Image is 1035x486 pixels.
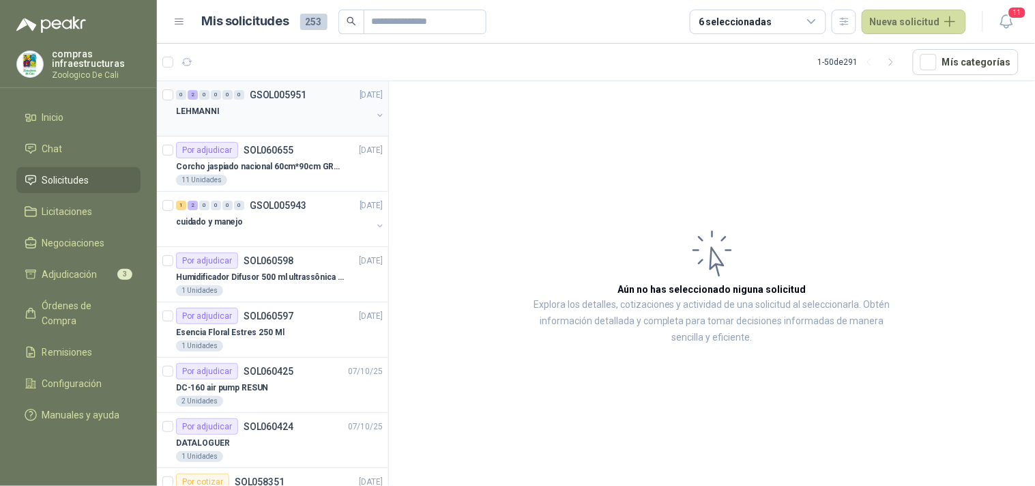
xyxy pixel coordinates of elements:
div: 1 Unidades [176,451,223,462]
p: LEHMANNI [176,105,220,118]
span: 253 [300,14,327,30]
div: 2 [188,90,198,100]
p: 07/10/25 [348,365,383,378]
div: Por adjudicar [176,142,238,158]
img: Company Logo [17,51,43,77]
p: Corcho jaspiado nacional 60cm*90cm GROSOR 8MM [176,160,346,173]
p: SOL060597 [244,311,293,321]
a: Por adjudicarSOL060597[DATE] Esencia Floral Estres 250 Ml1 Unidades [157,302,388,358]
span: Chat [42,141,63,156]
button: Mís categorías [913,49,1019,75]
a: Por adjudicarSOL06042507/10/25 DC-160 air pump RESUN2 Unidades [157,358,388,413]
a: Negociaciones [16,230,141,256]
div: 2 Unidades [176,396,223,407]
div: 0 [199,201,209,210]
p: [DATE] [360,310,383,323]
a: Inicio [16,104,141,130]
a: Por adjudicarSOL060655[DATE] Corcho jaspiado nacional 60cm*90cm GROSOR 8MM11 Unidades [157,137,388,192]
p: Explora los detalles, cotizaciones y actividad de una solicitud al seleccionarla. Obtén informaci... [525,297,899,346]
div: 0 [199,90,209,100]
p: GSOL005943 [250,201,306,210]
span: Negociaciones [42,235,105,251]
a: Por adjudicarSOL06042407/10/25 DATALOGUER1 Unidades [157,413,388,468]
span: Remisiones [42,345,93,360]
p: [DATE] [360,144,383,157]
div: 2 [188,201,198,210]
p: compras infraestructuras [52,49,141,68]
a: Por adjudicarSOL060598[DATE] Humidificador Difusor 500 ml ultrassônica Residencial Ultrassônico 5... [157,247,388,302]
span: Órdenes de Compra [42,298,128,328]
p: [DATE] [360,199,383,212]
div: 0 [234,90,244,100]
div: Por adjudicar [176,363,238,380]
div: Por adjudicar [176,253,238,269]
span: Manuales y ayuda [42,408,120,423]
a: Solicitudes [16,167,141,193]
div: 0 [234,201,244,210]
a: Órdenes de Compra [16,293,141,334]
span: Adjudicación [42,267,98,282]
span: Configuración [42,376,102,391]
p: Esencia Floral Estres 250 Ml [176,326,285,339]
span: search [347,16,356,26]
span: Inicio [42,110,64,125]
p: [DATE] [360,89,383,102]
div: 1 Unidades [176,341,223,352]
div: 6 seleccionadas [699,14,772,29]
span: 11 [1008,6,1027,19]
a: Remisiones [16,339,141,365]
a: Licitaciones [16,199,141,225]
p: GSOL005951 [250,90,306,100]
div: Por adjudicar [176,418,238,435]
span: 3 [117,269,132,280]
p: 07/10/25 [348,420,383,433]
p: Humidificador Difusor 500 ml ultrassônica Residencial Ultrassônico 500ml con voltaje de blanco [176,271,346,284]
div: 0 [176,90,186,100]
div: 0 [211,201,221,210]
p: SOL060425 [244,367,293,376]
a: 1 2 0 0 0 0 GSOL005943[DATE] cuidado y manejo [176,197,385,241]
div: 0 [222,90,233,100]
p: DC-160 air pump RESUN [176,382,268,395]
div: Por adjudicar [176,308,238,324]
a: Adjudicación3 [16,261,141,287]
a: Configuración [16,371,141,397]
p: [DATE] [360,255,383,268]
h1: Mis solicitudes [202,12,289,31]
a: Manuales y ayuda [16,402,141,428]
div: 1 - 50 de 291 [818,51,902,73]
div: 11 Unidades [176,175,227,186]
p: SOL060655 [244,145,293,155]
button: Nueva solicitud [862,10,966,34]
h3: Aún no has seleccionado niguna solicitud [618,282,806,297]
p: DATALOGUER [176,437,230,450]
a: 0 2 0 0 0 0 GSOL005951[DATE] LEHMANNI [176,87,385,130]
span: Licitaciones [42,204,93,219]
img: Logo peakr [16,16,86,33]
div: 0 [222,201,233,210]
p: SOL060424 [244,422,293,431]
p: cuidado y manejo [176,216,243,229]
p: SOL060598 [244,256,293,266]
a: Chat [16,136,141,162]
div: 1 [176,201,186,210]
p: Zoologico De Cali [52,71,141,79]
span: Solicitudes [42,173,89,188]
button: 11 [994,10,1019,34]
div: 0 [211,90,221,100]
div: 1 Unidades [176,285,223,296]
